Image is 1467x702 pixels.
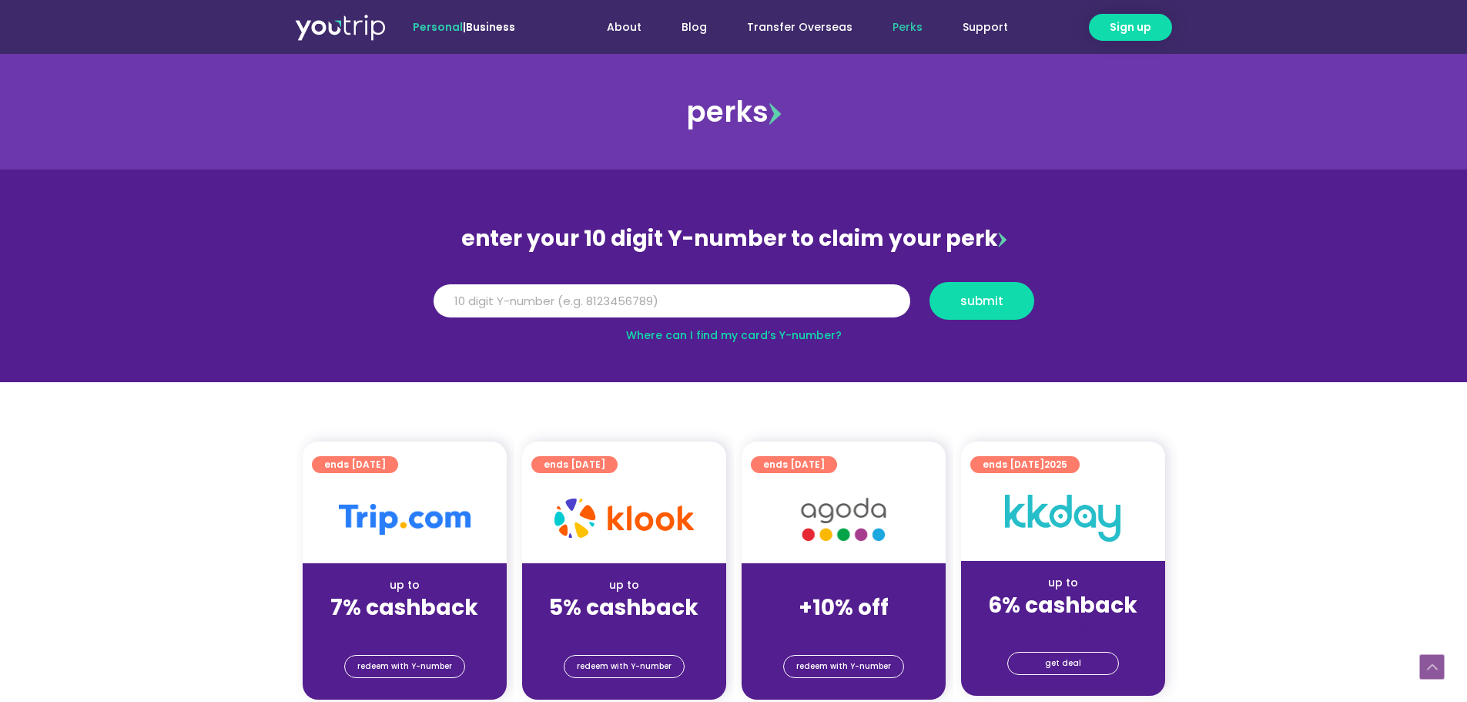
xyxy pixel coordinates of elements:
[557,13,1028,42] nav: Menu
[577,656,672,677] span: redeem with Y-number
[960,295,1003,307] span: submit
[973,620,1153,636] div: (for stays only)
[344,655,465,678] a: redeem with Y-number
[943,13,1028,42] a: Support
[315,577,494,593] div: up to
[626,327,842,343] a: Where can I find my card’s Y-number?
[929,282,1034,320] button: submit
[763,456,825,473] span: ends [DATE]
[315,622,494,638] div: (for stays only)
[754,622,933,638] div: (for stays only)
[534,577,714,593] div: up to
[661,13,727,42] a: Blog
[312,456,398,473] a: ends [DATE]
[970,456,1080,473] a: ends [DATE]2025
[587,13,661,42] a: About
[973,575,1153,591] div: up to
[549,593,698,623] strong: 5% cashback
[534,622,714,638] div: (for stays only)
[1110,19,1151,35] span: Sign up
[434,282,1034,331] form: Y Number
[413,19,463,35] span: Personal
[330,593,478,623] strong: 7% cashback
[1044,458,1067,471] span: 2025
[796,656,891,677] span: redeem with Y-number
[983,456,1067,473] span: ends [DATE]
[564,655,685,678] a: redeem with Y-number
[727,13,872,42] a: Transfer Overseas
[426,219,1042,259] div: enter your 10 digit Y-number to claim your perk
[872,13,943,42] a: Perks
[324,456,386,473] span: ends [DATE]
[434,284,910,318] input: 10 digit Y-number (e.g. 8123456789)
[783,655,904,678] a: redeem with Y-number
[751,456,837,473] a: ends [DATE]
[531,456,618,473] a: ends [DATE]
[1007,652,1119,675] a: get deal
[466,19,515,35] a: Business
[829,577,858,593] span: up to
[988,590,1137,620] strong: 6% cashback
[1045,653,1081,674] span: get deal
[357,656,452,677] span: redeem with Y-number
[413,19,515,35] span: |
[544,456,605,473] span: ends [DATE]
[799,593,889,623] strong: +10% off
[1089,14,1172,41] a: Sign up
